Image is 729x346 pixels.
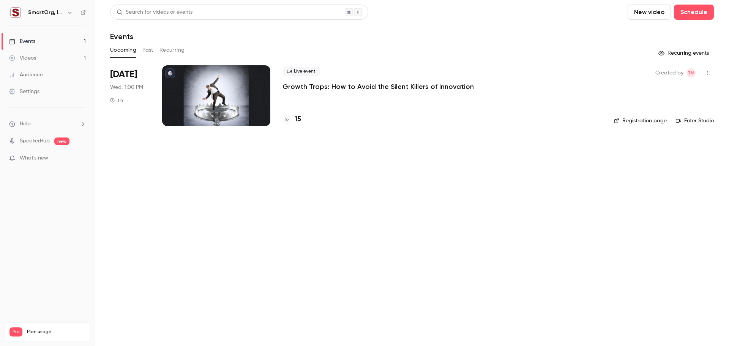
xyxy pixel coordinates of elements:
div: Settings [9,88,39,95]
a: Registration page [614,117,667,125]
span: new [54,137,69,145]
span: Pro [9,327,22,337]
iframe: Noticeable Trigger [77,155,86,162]
div: 1 h [110,97,123,103]
div: Events [9,38,35,45]
div: Audience [9,71,43,79]
button: Schedule [674,5,714,20]
button: Recurring events [655,47,714,59]
button: Recurring [159,44,185,56]
span: Taylor Mason [686,68,696,77]
span: Live event [282,67,320,76]
span: Created by [655,68,683,77]
span: Plan usage [27,329,85,335]
span: Help [20,120,31,128]
a: Enter Studio [676,117,714,125]
div: Videos [9,54,36,62]
button: Past [142,44,153,56]
span: [DATE] [110,68,137,81]
button: Upcoming [110,44,136,56]
button: New video [628,5,671,20]
li: help-dropdown-opener [9,120,86,128]
span: TM [688,68,694,77]
div: Aug 20 Wed, 9:00 AM (America/Los Angeles) [110,65,150,126]
div: Search for videos or events [117,8,193,16]
a: SpeakerHub [20,137,50,145]
a: 15 [282,114,301,125]
h1: Events [110,32,133,41]
h4: 15 [295,114,301,125]
span: Wed, 1:00 PM [110,84,143,91]
h6: SmartOrg, Inc. [28,9,64,16]
img: SmartOrg, Inc. [9,6,22,19]
span: What's new [20,154,48,162]
a: Growth Traps: How to Avoid the Silent Killers of Innovation [282,82,474,91]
